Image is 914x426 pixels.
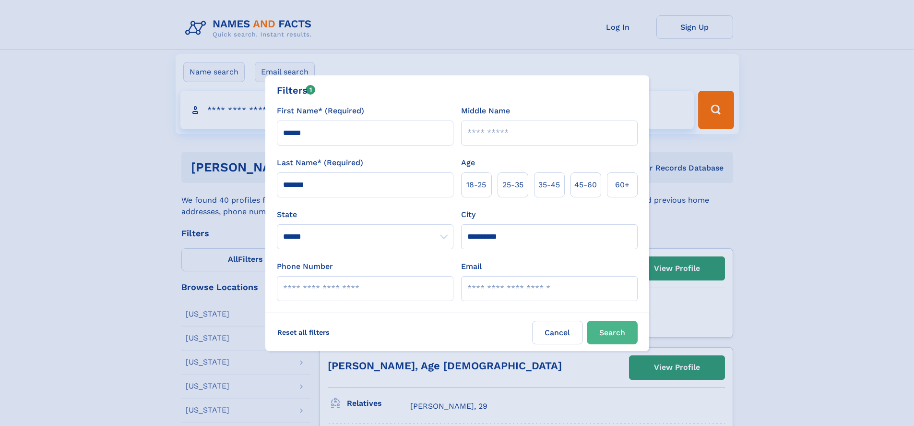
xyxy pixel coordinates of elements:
[461,209,475,220] label: City
[461,157,475,169] label: Age
[532,321,583,344] label: Cancel
[277,209,453,220] label: State
[615,179,629,191] span: 60+
[538,179,560,191] span: 35‑45
[466,179,486,191] span: 18‑25
[461,261,482,272] label: Email
[277,105,364,117] label: First Name* (Required)
[277,83,316,97] div: Filters
[271,321,336,344] label: Reset all filters
[574,179,597,191] span: 45‑60
[587,321,638,344] button: Search
[461,105,510,117] label: Middle Name
[277,157,363,169] label: Last Name* (Required)
[502,179,523,191] span: 25‑35
[277,261,333,272] label: Phone Number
